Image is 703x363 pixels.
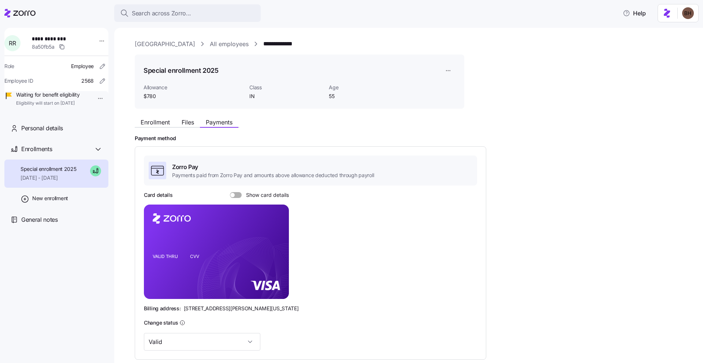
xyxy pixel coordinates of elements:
span: Role [4,63,14,70]
span: [DATE] - [DATE] [21,174,77,181]
button: Help [617,6,652,20]
a: [GEOGRAPHIC_DATA] [135,40,195,49]
span: Billing address: [144,305,181,312]
span: Zorro Pay [172,162,374,172]
span: R R [9,40,16,46]
tspan: CVV [190,254,199,259]
span: [STREET_ADDRESS][PERSON_NAME][US_STATE] [184,305,299,312]
span: Allowance [144,84,243,91]
span: Age [329,84,402,91]
span: New enrollment [32,195,68,202]
span: Payments paid from Zorro Pay and amounts above allowance deducted through payroll [172,172,374,179]
tspan: VALID THRU [153,254,178,259]
span: Show card details [242,192,289,198]
span: IN [249,93,323,100]
span: General notes [21,215,58,224]
span: Personal details [21,124,63,133]
button: Search across Zorro... [114,4,261,22]
span: Eligibility will start on [DATE] [16,100,79,106]
a: All employees [210,40,249,49]
h3: Card details [144,191,173,199]
span: Payments [206,119,233,125]
img: c3c218ad70e66eeb89914ccc98a2927c [682,7,694,19]
span: Class [249,84,323,91]
span: 2568 [81,77,94,85]
span: Search across Zorro... [132,9,191,18]
span: Employee [71,63,94,70]
span: $780 [144,93,243,100]
span: Enrollments [21,145,52,154]
span: Special enrollment 2025 [21,165,77,173]
span: 55 [329,93,402,100]
span: Employee ID [4,77,33,85]
span: Help [623,9,646,18]
h3: Change status [144,319,178,326]
span: Enrollment [141,119,170,125]
h2: Payment method [135,135,693,142]
h1: Special enrollment 2025 [144,66,219,75]
span: Waiting for benefit eligibility [16,91,79,98]
span: Files [182,119,194,125]
span: 8a50fb5a [32,43,55,50]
